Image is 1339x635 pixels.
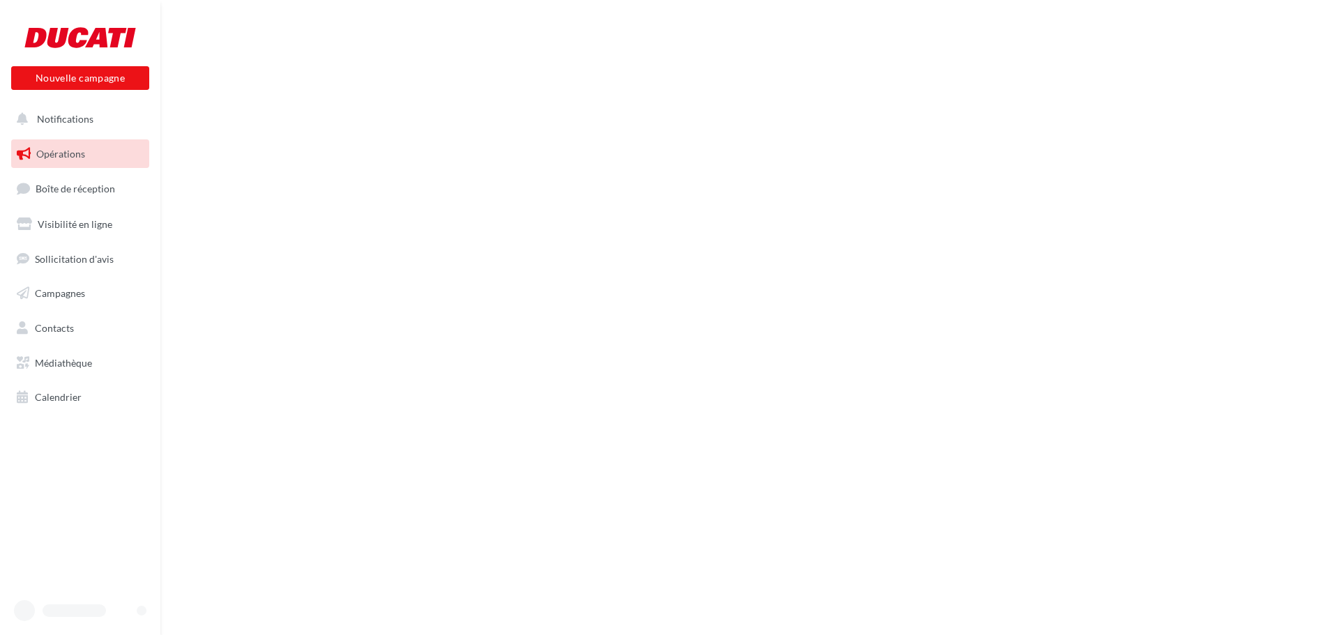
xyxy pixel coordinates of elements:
[8,349,152,378] a: Médiathèque
[36,148,85,160] span: Opérations
[8,314,152,343] a: Contacts
[35,287,85,299] span: Campagnes
[35,252,114,264] span: Sollicitation d'avis
[8,245,152,274] a: Sollicitation d'avis
[35,322,74,334] span: Contacts
[8,139,152,169] a: Opérations
[8,210,152,239] a: Visibilité en ligne
[8,174,152,204] a: Boîte de réception
[38,218,112,230] span: Visibilité en ligne
[8,279,152,308] a: Campagnes
[35,357,92,369] span: Médiathèque
[37,113,93,125] span: Notifications
[11,66,149,90] button: Nouvelle campagne
[8,383,152,412] a: Calendrier
[8,105,146,134] button: Notifications
[36,183,115,194] span: Boîte de réception
[35,391,82,403] span: Calendrier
